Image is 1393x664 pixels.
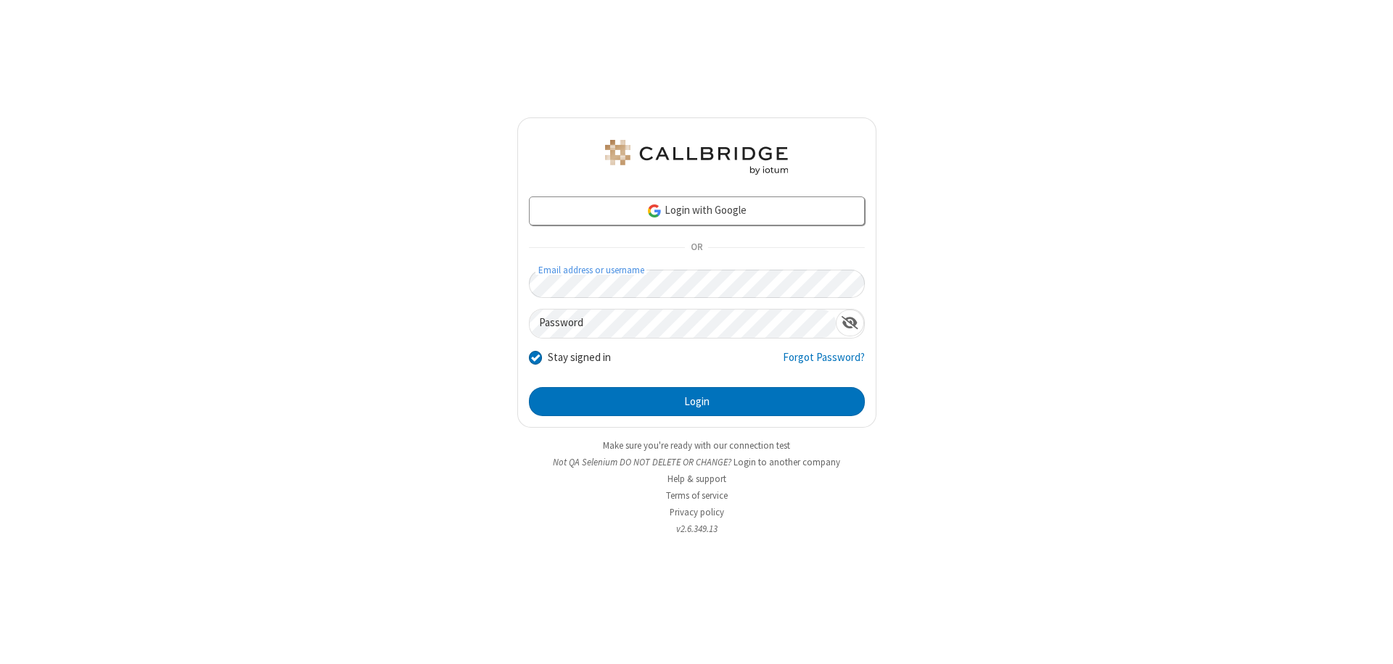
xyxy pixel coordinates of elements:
a: Login with Google [529,196,865,225]
a: Make sure you're ready with our connection test [603,439,790,452]
a: Terms of service [666,489,728,502]
span: OR [685,238,708,258]
li: Not QA Selenium DO NOT DELETE OR CHANGE? [517,455,876,469]
a: Help & support [667,473,726,485]
button: Login [529,387,865,416]
a: Privacy policy [670,506,724,518]
a: Forgot Password? [783,349,865,377]
label: Stay signed in [548,349,611,366]
img: QA Selenium DO NOT DELETE OR CHANGE [602,140,791,175]
button: Login to another company [734,455,840,469]
img: google-icon.png [646,203,662,219]
div: Show password [836,310,864,336]
input: Email address or username [529,270,865,298]
li: v2.6.349.13 [517,522,876,536]
input: Password [530,310,836,338]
